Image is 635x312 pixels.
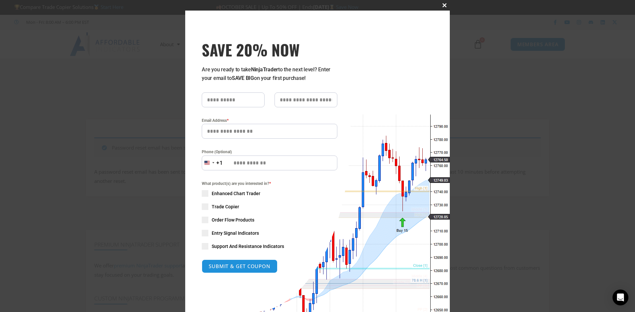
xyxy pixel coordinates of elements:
span: Entry Signal Indicators [212,230,259,236]
label: Trade Copier [202,203,337,210]
span: What product(s) are you interested in? [202,180,337,187]
label: Support And Resistance Indicators [202,243,337,250]
button: SUBMIT & GET COUPON [202,260,277,273]
label: Phone (Optional) [202,149,337,155]
div: +1 [216,159,223,167]
label: Entry Signal Indicators [202,230,337,236]
button: Selected country [202,156,223,170]
label: Order Flow Products [202,217,337,223]
div: Open Intercom Messenger [613,290,628,305]
label: Email Address [202,117,337,124]
p: Are you ready to take to the next level? Enter your email to on your first purchase! [202,65,337,83]
h3: SAVE 20% NOW [202,40,337,59]
strong: NinjaTrader [251,66,278,73]
label: Enhanced Chart Trader [202,190,337,197]
span: Support And Resistance Indicators [212,243,284,250]
strong: SAVE BIG [232,75,254,81]
span: Enhanced Chart Trader [212,190,260,197]
span: Order Flow Products [212,217,254,223]
span: Trade Copier [212,203,239,210]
